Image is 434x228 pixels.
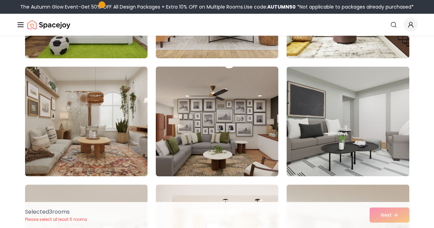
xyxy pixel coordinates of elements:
img: Room room-38 [153,64,281,179]
span: *Not applicable to packages already purchased* [296,3,414,10]
span: Use code: [244,3,296,10]
img: Room room-39 [286,67,409,176]
a: Spacejoy [27,18,70,32]
p: Selected 3 room s [25,208,87,216]
img: Spacejoy Logo [27,18,70,32]
img: Room room-37 [25,67,148,176]
p: Please select at least 5 rooms [25,217,87,222]
b: AUTUMN50 [267,3,296,10]
div: The Autumn Glow Event-Get 50% OFF All Design Packages + Extra 10% OFF on Multiple Rooms. [20,3,414,10]
nav: Global [16,14,418,36]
